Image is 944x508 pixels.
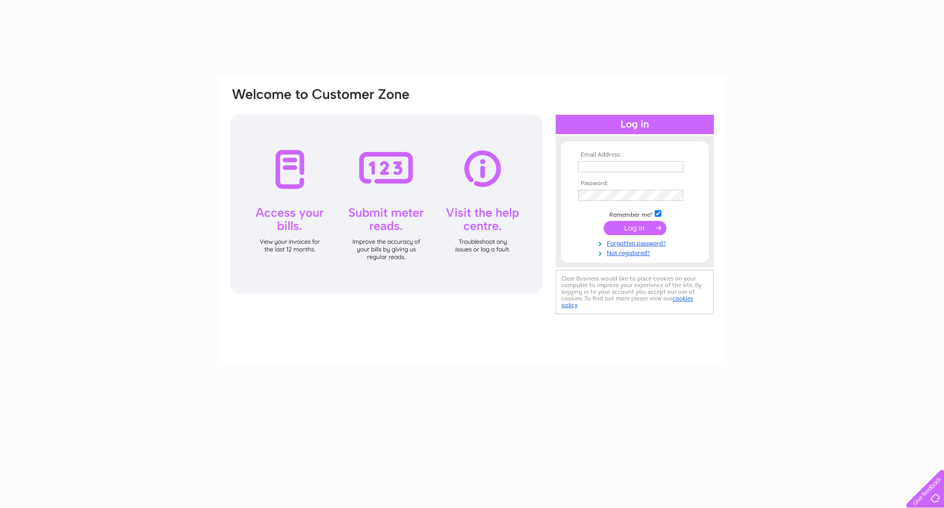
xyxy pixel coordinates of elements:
[576,209,694,219] td: Remember me?
[561,295,693,309] a: cookies policy
[578,247,694,257] a: Not registered?
[576,180,694,187] th: Password:
[604,221,666,235] input: Submit
[576,151,694,159] th: Email Address:
[556,270,714,314] div: Clear Business would like to place cookies on your computer to improve your experience of the sit...
[578,238,694,247] a: Forgotten password?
